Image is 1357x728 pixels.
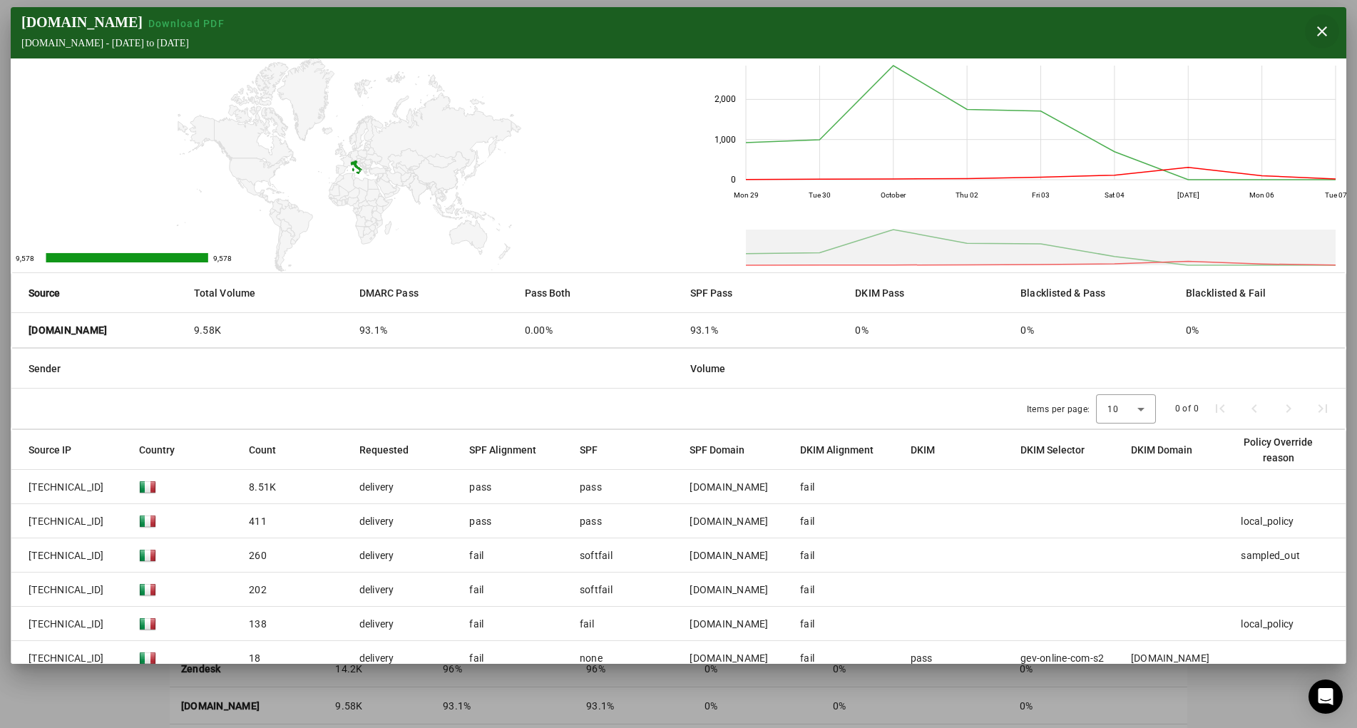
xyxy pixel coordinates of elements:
[469,442,536,458] div: SPF Alignment
[139,615,156,632] img: blank.gif
[690,442,757,458] div: SPF Domain
[580,583,613,597] div: softfail
[348,504,459,538] mat-cell: delivery
[29,442,71,458] div: Source IP
[690,651,768,665] div: [DOMAIN_NAME]
[800,442,874,458] div: DKIM Alignment
[580,548,613,563] div: softfail
[789,504,899,538] mat-cell: fail
[29,323,107,337] strong: [DOMAIN_NAME]
[690,583,768,597] div: [DOMAIN_NAME]
[1249,191,1274,199] text: Mon 06
[580,617,594,631] div: fail
[881,191,906,199] text: October
[139,650,156,667] img: blank.gif
[1241,434,1316,466] div: Policy Override reason
[348,607,459,641] mat-cell: delivery
[29,285,61,301] strong: Source
[911,651,933,665] div: pass
[458,641,568,675] mat-cell: fail
[1032,191,1050,199] text: Fri 03
[1009,273,1174,313] mat-header-cell: Blacklisted & Pass
[237,573,348,607] mat-cell: 202
[348,273,513,313] mat-header-cell: DMARC Pass
[29,514,104,528] span: [TECHNICAL_ID]
[139,442,188,458] div: Country
[29,583,104,597] span: [TECHNICAL_ID]
[1131,442,1205,458] div: DKIM Domain
[1177,191,1199,199] text: [DATE]
[1104,191,1124,199] text: Sat 04
[348,313,513,347] mat-cell: 93.1%
[1107,404,1118,414] span: 10
[1241,434,1328,466] div: Policy Override reason
[580,480,602,494] div: pass
[1229,538,1346,573] mat-cell: sampled_out
[679,349,1346,389] mat-header-cell: Volume
[249,442,276,458] div: Count
[458,538,568,573] mat-cell: fail
[690,548,768,563] div: [DOMAIN_NAME]
[249,442,289,458] div: Count
[690,442,744,458] div: SPF Domain
[1131,651,1209,665] div: [DOMAIN_NAME]
[458,470,568,504] mat-cell: pass
[911,442,948,458] div: DKIM
[1309,680,1343,714] div: Open Intercom Messenger
[21,38,230,49] div: [DOMAIN_NAME] - [DATE] to [DATE]
[1175,401,1199,416] div: 0 of 0
[348,538,459,573] mat-cell: delivery
[808,191,830,199] text: Tue 30
[1020,442,1085,458] div: DKIM Selector
[16,255,34,262] text: 9,578
[513,313,679,347] mat-cell: 0.00%
[458,504,568,538] mat-cell: pass
[139,478,156,496] img: blank.gif
[21,14,230,31] div: [DOMAIN_NAME]
[183,313,348,347] mat-cell: 9.58K
[183,273,348,313] mat-header-cell: Total Volume
[29,617,104,631] span: [TECHNICAL_ID]
[29,651,104,665] span: [TECHNICAL_ID]
[213,255,232,262] text: 9,578
[679,313,844,347] mat-cell: 93.1%
[690,617,768,631] div: [DOMAIN_NAME]
[789,607,899,641] mat-cell: fail
[580,442,610,458] div: SPF
[844,273,1009,313] mat-header-cell: DKIM Pass
[731,175,736,185] text: 0
[1174,313,1346,347] mat-cell: 0%
[1324,191,1346,199] text: Tue 07
[1131,442,1192,458] div: DKIM Domain
[359,442,421,458] div: Requested
[458,607,568,641] mat-cell: fail
[690,514,768,528] div: [DOMAIN_NAME]
[469,442,549,458] div: SPF Alignment
[789,538,899,573] mat-cell: fail
[580,651,603,665] div: none
[348,573,459,607] mat-cell: delivery
[458,573,568,607] mat-cell: fail
[148,18,225,29] span: Download PDF
[1020,651,1104,665] div: gev-online-com-s2
[679,273,844,313] mat-header-cell: SPF Pass
[1009,313,1174,347] mat-cell: 0%
[800,442,886,458] div: DKIM Alignment
[11,349,679,389] mat-header-cell: Sender
[1229,607,1346,641] mat-cell: local_policy
[237,641,348,675] mat-cell: 18
[237,504,348,538] mat-cell: 411
[359,442,409,458] div: Requested
[29,480,104,494] span: [TECHNICAL_ID]
[139,513,156,530] img: blank.gif
[11,58,679,272] svg: A chart.
[789,573,899,607] mat-cell: fail
[513,273,679,313] mat-header-cell: Pass Both
[1229,504,1346,538] mat-cell: local_policy
[715,135,736,145] text: 1,000
[733,191,758,199] text: Mon 29
[715,94,736,104] text: 2,000
[844,313,1009,347] mat-cell: 0%
[139,442,175,458] div: Country
[789,470,899,504] mat-cell: fail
